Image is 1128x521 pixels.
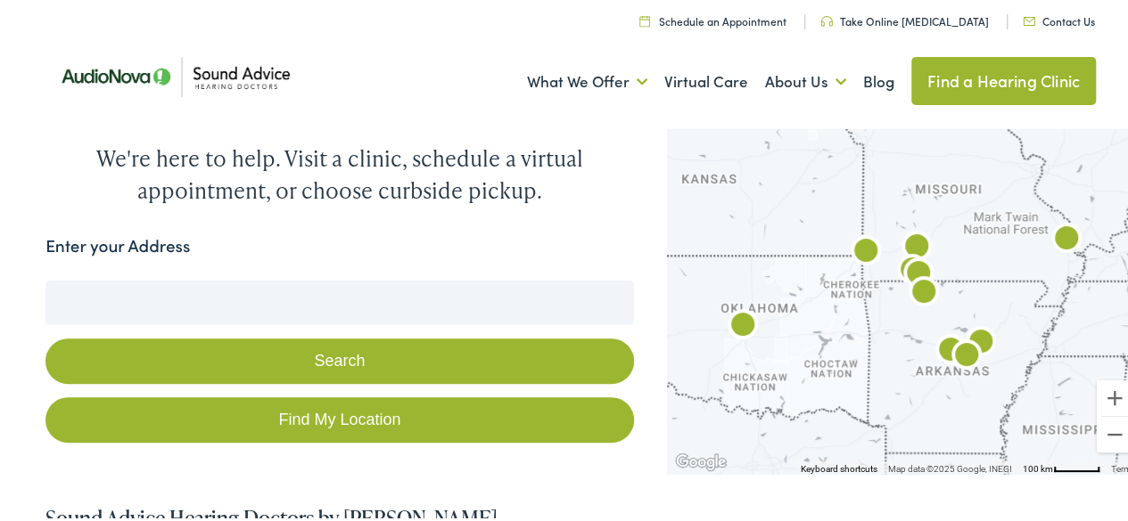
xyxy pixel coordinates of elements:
img: Headphone icon in a unique green color, suggesting audio-related services or features. [820,13,833,24]
a: About Us [765,46,846,112]
div: AudioNova [1045,216,1088,259]
a: Contact Us [1023,11,1095,26]
div: AudioNova [945,333,988,376]
div: AudioNova [721,303,764,346]
div: Sound Advice Hearing Doctors by AudioNova [895,224,938,267]
div: Sound Advice Hearing Doctors by AudioNova [891,248,934,290]
span: Map data ©2025 Google, INEGI [888,461,1012,471]
img: Icon representing mail communication in a unique green color, indicative of contact or communicat... [1023,14,1035,23]
div: We're here to help. Visit a clinic, schedule a virtual appointment, or choose curbside pickup. [54,140,625,204]
a: Find a Hearing Clinic [911,54,1096,102]
div: AudioNova [844,229,887,272]
img: Google [671,448,730,471]
div: AudioNova [902,270,945,313]
label: Enter your Address [45,231,190,256]
a: Schedule an Appointment [639,11,786,26]
div: AudioNova [929,328,972,370]
a: Virtual Care [664,46,748,112]
div: AudioNova [959,320,1002,362]
span: 100 km [1023,461,1053,471]
img: Calendar icon in a unique green color, symbolizing scheduling or date-related features. [639,12,650,24]
div: Sound Advice Hearing Doctors by AudioNova [897,251,940,294]
button: Keyboard shortcuts [801,460,877,473]
a: Blog [863,46,894,112]
button: Search [45,336,633,381]
a: Open this area in Google Maps (opens a new window) [671,448,730,471]
a: Find My Location [45,395,633,440]
a: What We Offer [527,46,647,112]
button: Map Scale: 100 km per 49 pixels [1017,459,1106,471]
a: Take Online [MEDICAL_DATA] [820,11,989,26]
input: Enter your address or zip code [45,278,633,322]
